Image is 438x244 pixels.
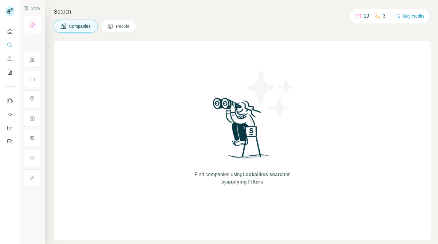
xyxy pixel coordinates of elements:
button: My lists [5,67,15,78]
p: 3 [383,12,386,20]
button: Quick start [5,26,15,37]
img: Surfe Illustration - Woman searching with binoculars [210,96,274,165]
span: Find companies using or by [193,171,291,186]
span: applying Filters [226,179,263,184]
button: Use Surfe API [5,109,15,120]
button: Use Surfe on LinkedIn [5,95,15,106]
span: Companies [69,23,91,29]
button: Show [19,4,44,13]
button: Buy credits [396,12,424,20]
h4: Search [54,7,431,16]
button: Dashboard [5,122,15,134]
span: Lookalikes search [242,172,285,177]
button: Enrich CSV [5,53,15,64]
span: People [116,23,130,29]
img: Surfe Illustration - Stars [242,66,298,122]
button: Search [5,39,15,51]
button: Feedback [5,136,15,147]
p: 19 [364,12,369,20]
